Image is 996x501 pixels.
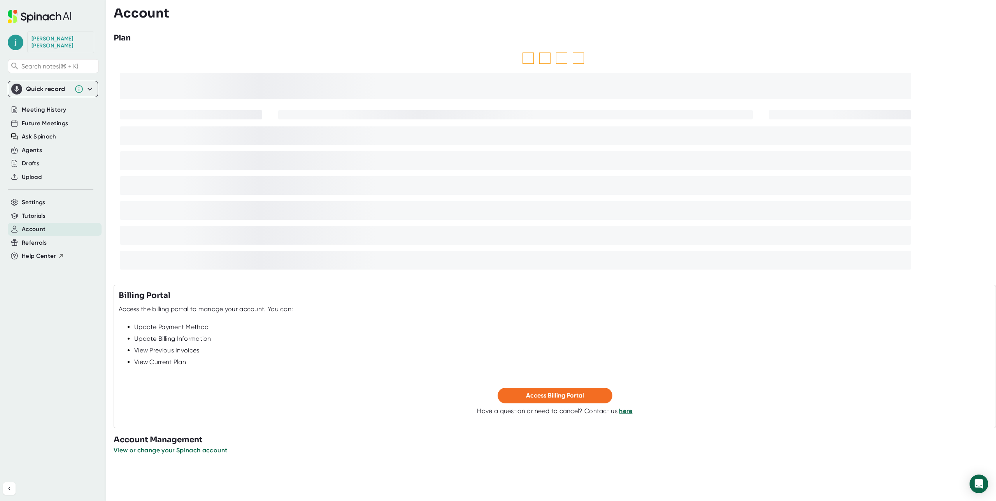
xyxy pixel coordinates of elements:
button: Referrals [22,238,47,247]
button: Access Billing Portal [498,388,612,403]
button: View or change your Spinach account [114,446,227,455]
button: Collapse sidebar [3,482,16,495]
button: Future Meetings [22,119,68,128]
div: Update Billing Information [134,335,991,343]
button: Account [22,225,46,234]
button: Drafts [22,159,39,168]
div: Access the billing portal to manage your account. You can: [119,305,293,313]
div: Update Payment Method [134,323,991,331]
button: Ask Spinach [22,132,56,141]
div: View Previous Invoices [134,347,991,354]
h3: Account Management [114,434,996,446]
span: Access Billing Portal [526,392,584,399]
div: Jospeh Klimczak [32,35,90,49]
button: Settings [22,198,46,207]
div: View Current Plan [134,358,991,366]
span: Search notes (⌘ + K) [21,63,96,70]
div: Open Intercom Messenger [970,475,988,493]
button: Agents [22,146,42,155]
span: View or change your Spinach account [114,447,227,454]
h3: Account [114,6,169,21]
span: j [8,35,23,50]
button: Meeting History [22,105,66,114]
div: Have a question or need to cancel? Contact us [477,407,632,415]
button: Upload [22,173,42,182]
div: Quick record [11,81,95,97]
div: Quick record [26,85,70,93]
h3: Plan [114,32,131,44]
h3: Billing Portal [119,290,170,301]
span: Help Center [22,252,56,261]
button: Tutorials [22,212,46,221]
button: Help Center [22,252,64,261]
a: here [619,407,632,415]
